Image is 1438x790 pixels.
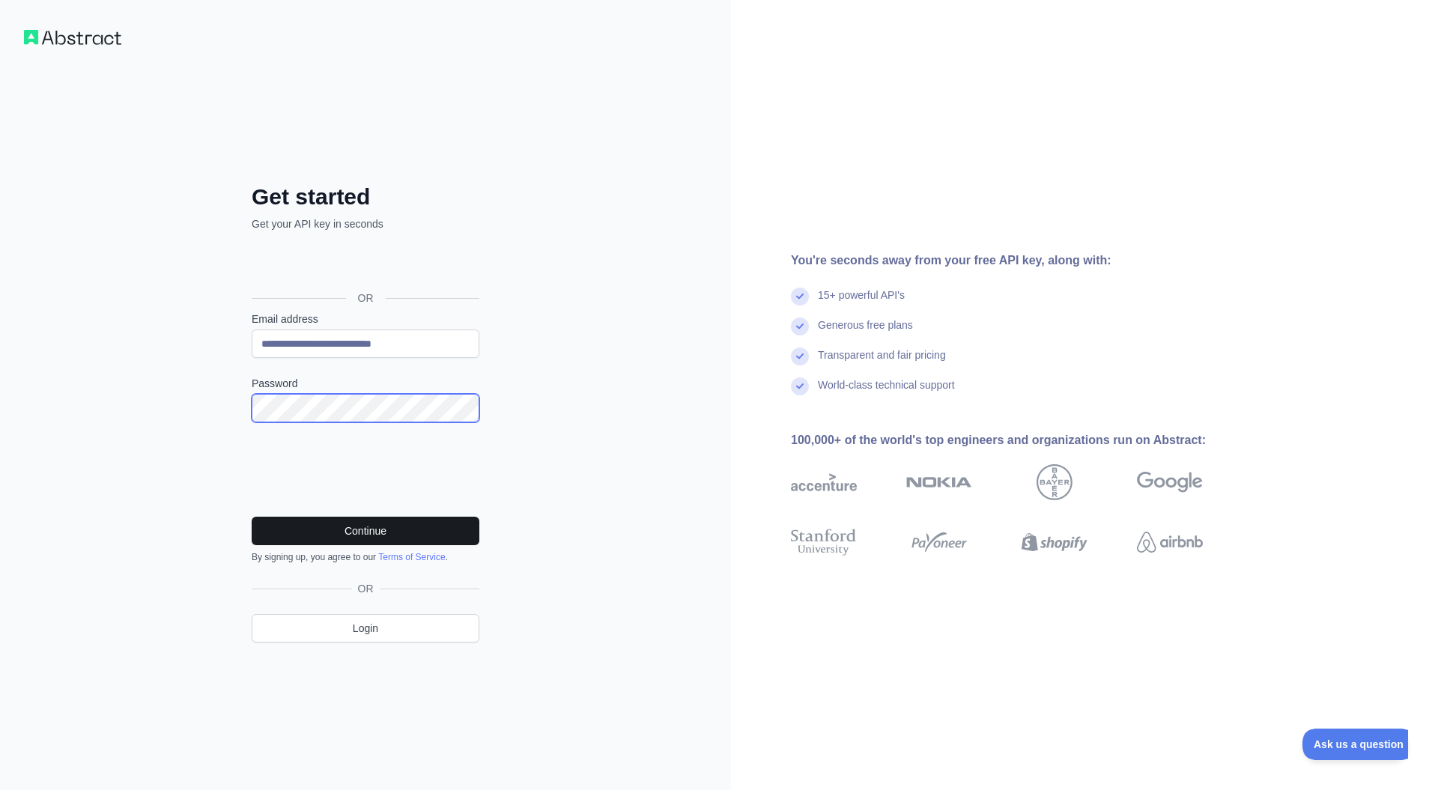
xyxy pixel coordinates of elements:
img: stanford university [791,526,857,559]
a: Terms of Service [378,552,445,562]
img: payoneer [906,526,972,559]
h2: Get started [252,183,479,210]
div: World-class technical support [818,377,955,407]
span: OR [352,581,380,596]
div: Generous free plans [818,317,913,347]
img: bayer [1037,464,1073,500]
button: Continue [252,517,479,545]
img: airbnb [1137,526,1203,559]
img: check mark [791,317,809,335]
img: check mark [791,288,809,306]
span: OR [346,291,386,306]
label: Email address [252,312,479,326]
img: nokia [906,464,972,500]
label: Password [252,376,479,391]
iframe: reCAPTCHA [252,440,479,499]
div: Kirjaudu Google-tilillä. Avautuu uudelle välilehdelle [252,248,476,281]
div: By signing up, you agree to our . [252,551,479,563]
img: check mark [791,377,809,395]
img: accenture [791,464,857,500]
div: 100,000+ of the world's top engineers and organizations run on Abstract: [791,431,1251,449]
div: Transparent and fair pricing [818,347,946,377]
img: check mark [791,347,809,365]
img: Workflow [24,30,121,45]
iframe: Kirjaudu Google-tilillä -painike [244,248,484,281]
img: shopify [1022,526,1087,559]
img: google [1137,464,1203,500]
a: Login [252,614,479,642]
div: 15+ powerful API's [818,288,905,317]
p: Get your API key in seconds [252,216,479,231]
div: You're seconds away from your free API key, along with: [791,252,1251,270]
iframe: Toggle Customer Support [1302,729,1408,760]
